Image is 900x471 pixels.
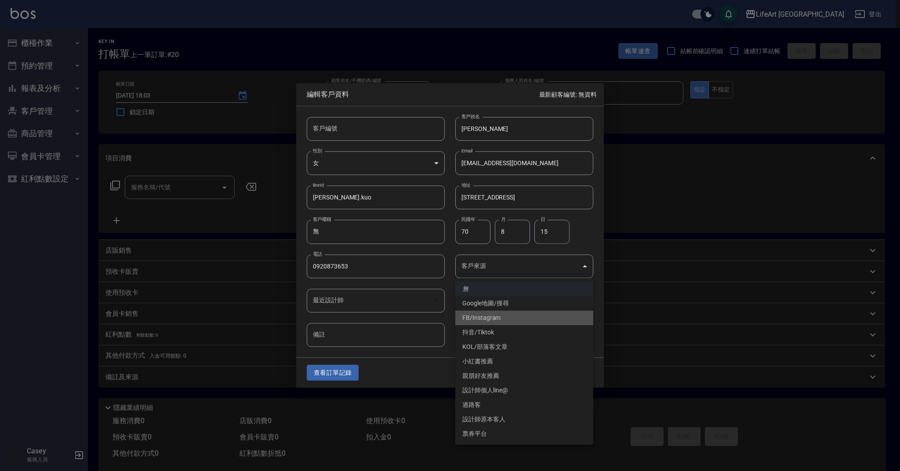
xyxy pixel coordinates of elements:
li: 設計師個人line@ [455,383,593,398]
li: Google地圖/搜尋 [455,296,593,311]
li: 抖音/Tiktok [455,325,593,340]
li: 小紅書推薦 [455,354,593,369]
li: 過路客 [455,398,593,412]
li: FB/Instagram [455,311,593,325]
em: 無 [462,284,468,293]
li: 票券平台 [455,427,593,441]
li: 設計師原本客人 [455,412,593,427]
li: KOL/部落客文章 [455,340,593,354]
li: 親朋好友推薦 [455,369,593,383]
